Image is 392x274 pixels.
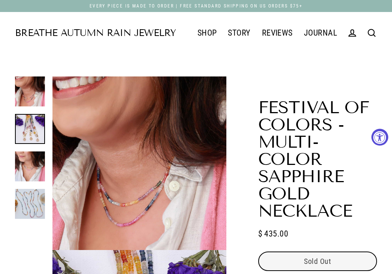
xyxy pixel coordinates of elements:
[258,252,377,271] button: Sold Out
[256,24,298,42] a: REVIEWS
[176,23,343,43] div: Primary
[15,28,176,38] a: Breathe Autumn Rain Jewelry
[15,151,45,181] img: Festival of Colors - Multi-Color Sapphire Gold Necklace life style layering image | Breathe Autum...
[192,24,223,42] a: SHOP
[258,227,289,240] span: $ 435.00
[15,189,45,219] img: Festival of Colors - Multi-Color Sapphire Gold Necklace alt image | Breathe Autumn Rain Artisan J...
[304,257,331,266] span: Sold Out
[222,24,256,42] a: STORY
[371,129,388,145] button: Accessibility Widget, click to open
[258,99,377,220] h1: Festival of Colors - Multi-Color Sapphire Gold Necklace
[298,24,343,42] a: JOURNAL
[15,76,45,106] img: Festival of Colors - Multi-Color Sapphire Gold Necklace life style main image | Breathe Autumn Ra...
